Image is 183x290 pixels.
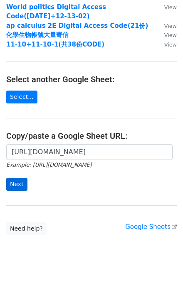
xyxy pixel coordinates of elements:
a: 化學生物帳號大量寄信 [6,31,69,39]
a: View [156,3,177,11]
a: ap calculus 2E Digital Access Code(21份) [6,22,148,29]
a: Need help? [6,222,47,235]
a: View [156,22,177,29]
small: View [164,4,177,10]
a: View [156,31,177,39]
a: Google Sheets [125,223,177,231]
small: View [164,32,177,38]
input: Paste your Google Sheet URL here [6,144,173,160]
small: View [164,42,177,48]
h4: Copy/paste a Google Sheet URL: [6,131,177,141]
a: 11-10+11-10-1(共38份CODE) [6,41,104,48]
small: View [164,23,177,29]
small: Example: [URL][DOMAIN_NAME] [6,162,91,168]
h4: Select another Google Sheet: [6,74,177,84]
iframe: Chat Widget [141,250,183,290]
a: World politics Digital Access Code([DATE]+12-13-02) [6,3,106,20]
a: View [156,41,177,48]
a: Select... [6,91,37,103]
input: Next [6,178,27,191]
